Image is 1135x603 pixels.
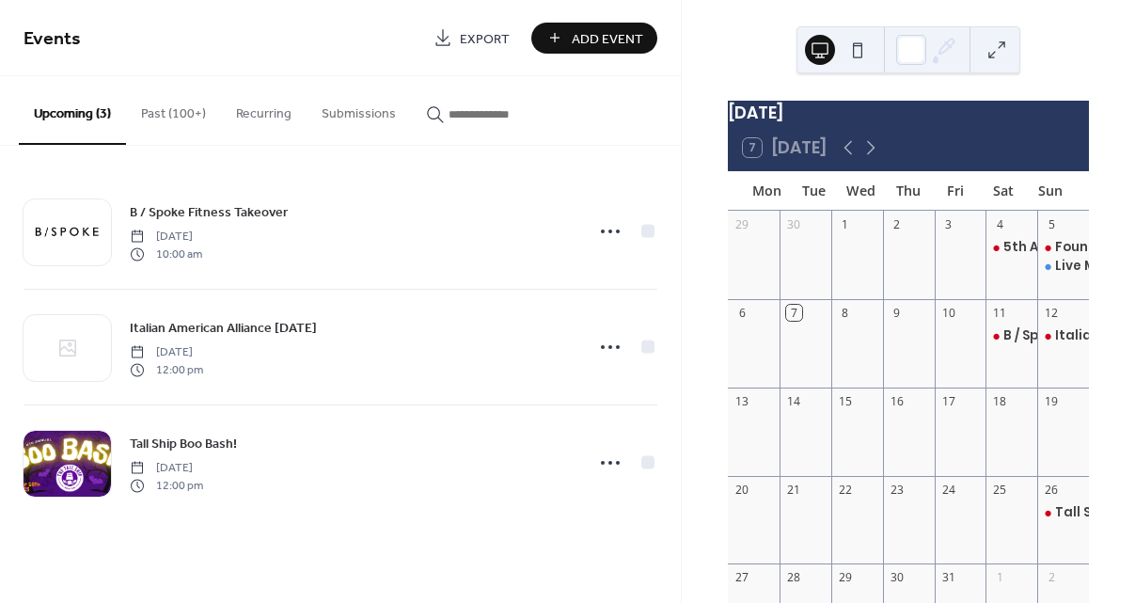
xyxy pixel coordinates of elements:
button: Upcoming (3) [19,76,126,145]
div: B / Spoke Fitness Takeover [985,327,1037,344]
div: 1 [992,570,1008,586]
span: Add Event [572,29,643,49]
button: Submissions [307,76,411,143]
a: Tall Ship Boo Bash! [130,433,237,454]
button: Recurring [221,76,307,143]
div: 9 [889,305,905,321]
button: Add Event [531,23,657,54]
div: 19 [1044,393,1060,409]
div: [DATE] [728,101,1089,125]
div: 30 [889,570,905,586]
div: 12 [1044,305,1060,321]
span: Export [460,29,510,49]
span: 10:00 am [130,246,202,262]
span: B / Spoke Fitness Takeover [130,203,288,223]
div: 23 [889,482,905,498]
div: 25 [992,482,1008,498]
span: Events [24,21,81,57]
div: Sun [1027,171,1074,210]
div: Italian American Alliance Columbus Day [1037,327,1089,344]
div: 7 [786,305,802,321]
button: Past (100+) [126,76,221,143]
div: 2 [889,216,905,232]
div: 3 [940,216,956,232]
div: 15 [837,393,853,409]
div: Sat [979,171,1026,210]
span: [DATE] [130,344,203,361]
div: 27 [734,570,750,586]
div: 1 [837,216,853,232]
div: 17 [940,393,956,409]
div: Found - Vintage Clothing Market Pop Up [1037,239,1089,256]
div: 28 [786,570,802,586]
span: 12:00 pm [130,477,203,494]
div: Mon [743,171,790,210]
div: 10 [940,305,956,321]
span: Italian American Alliance [DATE] [130,319,317,339]
div: 14 [786,393,802,409]
a: B / Spoke Fitness Takeover [130,201,288,223]
div: 11 [992,305,1008,321]
div: 20 [734,482,750,498]
div: Live Music: Julee [1037,258,1089,275]
div: Tall Ship Boo Bash! [1037,504,1089,521]
div: 21 [786,482,802,498]
div: 5 [1044,216,1060,232]
div: Tue [790,171,837,210]
div: 16 [889,393,905,409]
div: 29 [734,216,750,232]
a: Italian American Alliance [DATE] [130,317,317,339]
div: 5th Annual Oktoberfest at Tall Ship [985,239,1037,256]
div: 2 [1044,570,1060,586]
div: 6 [734,305,750,321]
div: 8 [837,305,853,321]
div: 31 [940,570,956,586]
div: 30 [786,216,802,232]
div: 29 [837,570,853,586]
span: [DATE] [130,460,203,477]
span: Tall Ship Boo Bash! [130,435,237,454]
div: Thu [885,171,932,210]
div: 4 [992,216,1008,232]
div: 26 [1044,482,1060,498]
div: 22 [837,482,853,498]
div: 18 [992,393,1008,409]
div: Fri [932,171,979,210]
div: Wed [838,171,885,210]
span: [DATE] [130,229,202,246]
span: 12:00 pm [130,361,203,378]
div: 24 [940,482,956,498]
a: Export [419,23,524,54]
div: 13 [734,393,750,409]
